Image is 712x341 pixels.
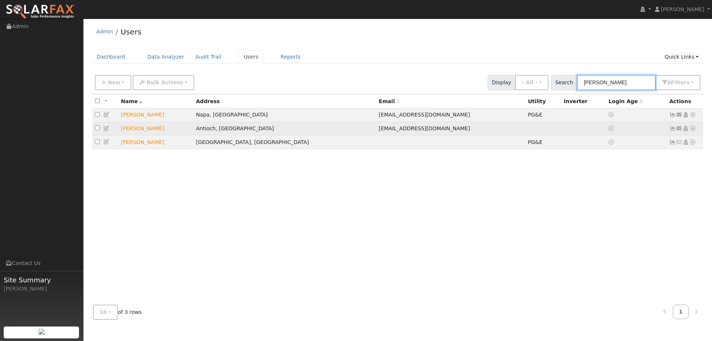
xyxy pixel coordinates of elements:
[577,75,656,90] input: Search
[528,112,542,118] span: PG&E
[196,98,373,105] div: Address
[93,305,118,320] button: 10
[91,50,131,64] a: Dashboard
[676,111,683,119] a: donna2230@gmail.com
[121,27,141,36] a: Users
[515,75,548,90] button: - All -
[146,79,183,85] span: Bulk Actions
[655,75,701,90] button: 0Filters
[238,50,264,64] a: Users
[689,111,696,119] a: Other actions
[193,122,376,135] td: Antioch, [GEOGRAPHIC_DATA]
[669,112,676,118] a: Show Graph
[682,139,689,145] a: Login As
[379,98,399,104] span: Email
[669,125,676,131] a: Not connected
[275,50,306,64] a: Reports
[118,135,193,149] td: Lead
[659,50,704,64] a: Quick Links
[190,50,227,64] a: Audit Trail
[193,108,376,122] td: Napa, [GEOGRAPHIC_DATA]
[118,108,193,122] td: Lead
[676,125,683,132] a: spdygirdner@gmail.com
[564,98,603,105] div: Inverter
[4,285,79,293] div: [PERSON_NAME]
[379,125,470,131] span: [EMAIL_ADDRESS][DOMAIN_NAME]
[682,112,689,118] a: Login As
[39,329,44,335] img: retrieve
[609,139,615,145] a: No login access
[103,112,110,118] a: Edit User
[682,125,689,131] a: Login As
[488,75,515,90] span: Display
[686,79,689,85] span: s
[108,79,120,85] span: New
[133,75,194,90] button: Bulk Actions
[193,135,376,149] td: [GEOGRAPHIC_DATA], [GEOGRAPHIC_DATA]
[379,112,470,118] span: [EMAIL_ADDRESS][DOMAIN_NAME]
[673,305,689,319] a: 1
[118,122,193,135] td: Lead
[528,98,558,105] div: Utility
[142,50,190,64] a: Data Analyzer
[661,6,704,12] span: [PERSON_NAME]
[103,139,110,145] a: Edit User
[669,139,676,145] a: Show Graph
[95,75,132,90] button: New
[96,29,113,35] a: Admin
[528,139,542,145] span: PG&E
[689,125,696,132] a: Other actions
[121,98,143,104] span: Name
[4,275,79,285] span: Site Summary
[671,79,690,85] span: Filter
[609,98,643,104] span: Days since last login
[676,140,683,145] i: No email address
[609,125,615,131] a: No login access
[551,75,577,90] span: Search
[689,138,696,146] a: Other actions
[6,4,75,20] img: SolarFax
[100,309,107,315] span: 10
[669,98,701,105] div: Actions
[609,112,615,118] a: No login access
[103,125,110,131] a: Edit User
[93,305,142,320] span: of 3 rows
